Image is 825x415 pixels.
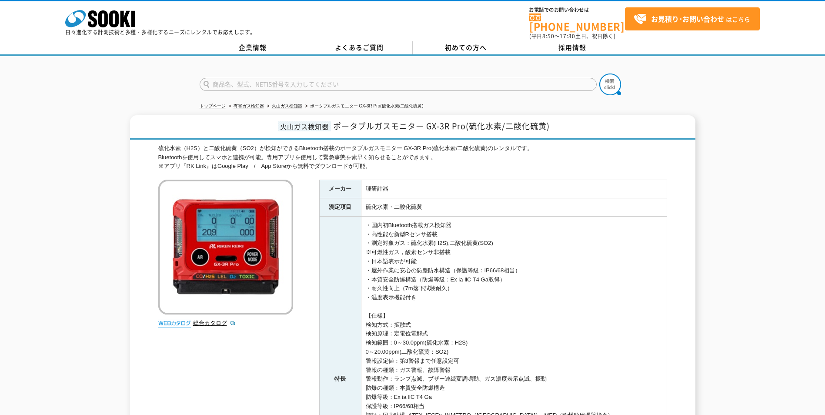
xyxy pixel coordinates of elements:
th: 測定項目 [319,198,361,217]
a: [PHONE_NUMBER] [529,13,625,31]
a: 総合カタログ [193,320,236,326]
img: btn_search.png [599,74,621,95]
img: webカタログ [158,319,191,328]
a: お見積り･お問い合わせはこちら [625,7,760,30]
a: トップページ [200,104,226,108]
img: ポータブルガスモニター GX-3R Pro(硫化水素/二酸化硫黄) [158,180,293,315]
span: 8:50 [542,32,554,40]
a: 火山ガス検知器 [272,104,302,108]
td: 理研計器 [361,180,667,198]
span: 火山ガス検知器 [278,121,331,131]
span: (平日 ～ 土日、祝日除く) [529,32,615,40]
li: ポータブルガスモニター GX-3R Pro(硫化水素/二酸化硫黄) [304,102,424,111]
a: 企業情報 [200,41,306,54]
p: 日々進化する計測技術と多種・多様化するニーズにレンタルでお応えします。 [65,30,256,35]
a: よくあるご質問 [306,41,413,54]
a: 初めての方へ [413,41,519,54]
a: 有害ガス検知器 [234,104,264,108]
strong: お見積り･お問い合わせ [651,13,724,24]
span: はこちら [634,13,750,26]
input: 商品名、型式、NETIS番号を入力してください [200,78,597,91]
td: 硫化水素・二酸化硫黄 [361,198,667,217]
div: 硫化水素（H2S）と二酸化硫黄（SO2）が検知ができるBluetooth搭載のポータブルガスモニター GX-3R Pro(硫化水素/二酸化硫黄)のレンタルです。 Bluetoothを使用してスマ... [158,144,667,171]
a: 採用情報 [519,41,626,54]
span: ポータブルガスモニター GX-3R Pro(硫化水素/二酸化硫黄) [333,120,550,132]
span: 初めての方へ [445,43,487,52]
span: お電話でのお問い合わせは [529,7,625,13]
span: 17:30 [560,32,575,40]
th: メーカー [319,180,361,198]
